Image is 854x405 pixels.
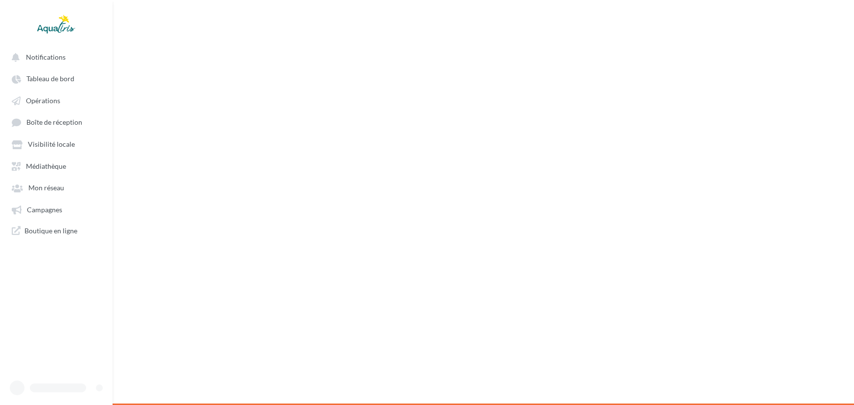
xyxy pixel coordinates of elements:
a: Visibilité locale [6,135,107,153]
span: Boîte de réception [26,118,82,127]
a: Boutique en ligne [6,222,107,239]
span: Notifications [26,53,66,61]
span: Mon réseau [28,184,64,192]
span: Opérations [26,96,60,105]
a: Tableau de bord [6,69,107,87]
span: Tableau de bord [26,75,74,83]
a: Opérations [6,91,107,109]
a: Campagnes [6,201,107,218]
a: Médiathèque [6,157,107,175]
a: Boîte de réception [6,113,107,131]
span: Boutique en ligne [24,226,77,235]
span: Médiathèque [26,162,66,170]
span: Campagnes [27,205,62,214]
span: Visibilité locale [28,140,75,149]
a: Mon réseau [6,179,107,196]
button: Notifications [6,48,103,66]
